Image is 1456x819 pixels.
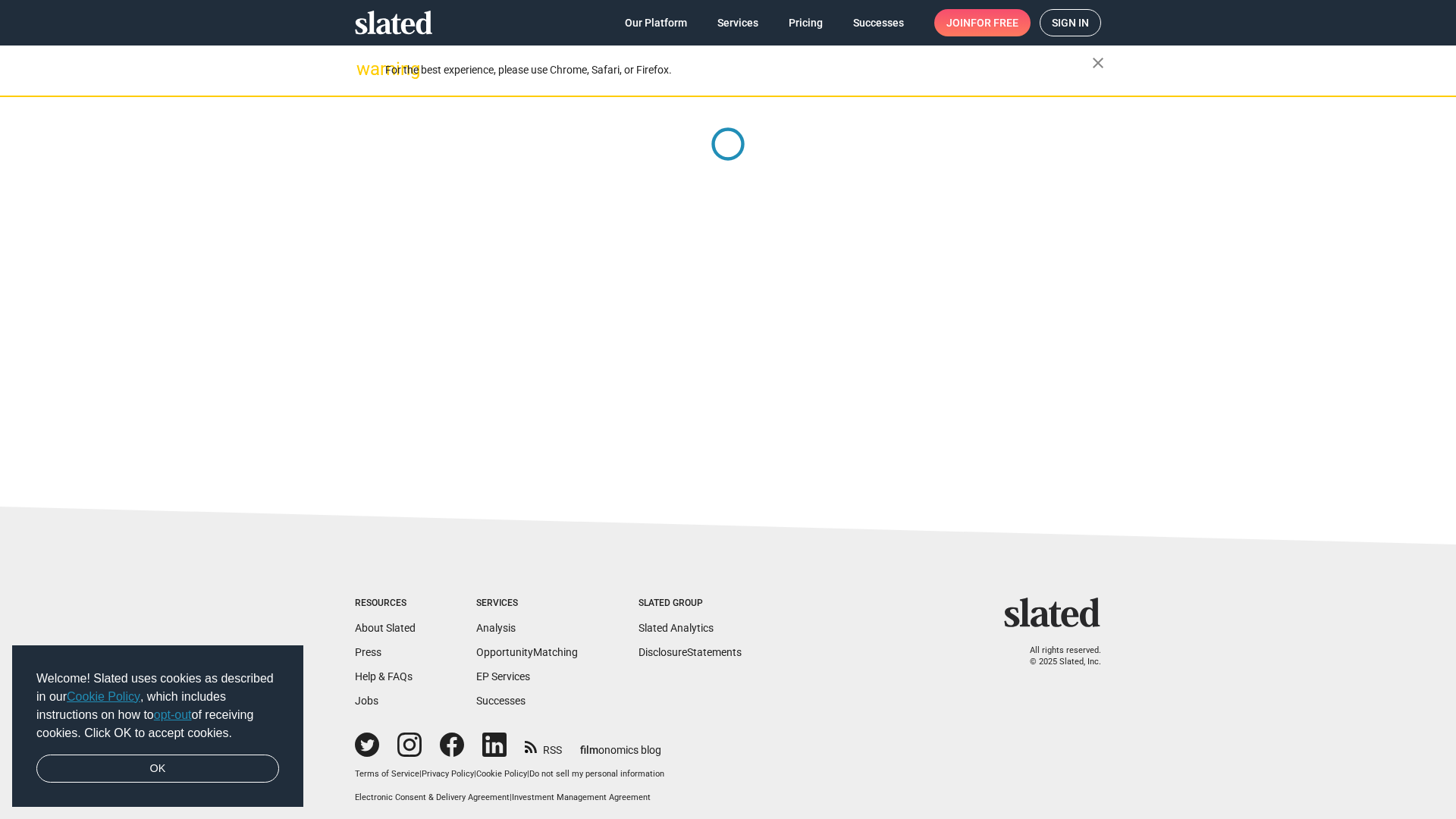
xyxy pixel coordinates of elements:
[1052,10,1089,36] span: Sign in
[419,769,422,779] span: |
[474,769,476,779] span: |
[36,670,279,742] span: Welcome! Slated uses cookies as described in our , which includes instructions on how to of recei...
[639,598,742,610] div: Slated Group
[476,769,527,779] a: Cookie Policy
[355,769,419,779] a: Terms of Service
[476,598,578,610] div: Services
[841,9,916,36] a: Successes
[934,9,1031,36] a: Joinfor free
[580,731,661,758] a: filmonomics blog
[355,598,416,610] div: Resources
[529,769,664,780] button: Do not sell my personal information
[510,792,512,802] span: |
[356,60,375,78] mat-icon: warning
[12,645,303,808] div: cookieconsent
[512,792,651,802] a: Investment Management Agreement
[639,622,714,634] a: Slated Analytics
[476,622,516,634] a: Analysis
[777,9,835,36] a: Pricing
[789,9,823,36] span: Pricing
[1014,645,1101,667] p: All rights reserved. © 2025 Slated, Inc.
[946,9,1018,36] span: Join
[639,646,742,658] a: DisclosureStatements
[476,646,578,658] a: OpportunityMatching
[717,9,758,36] span: Services
[36,755,279,783] a: dismiss cookie message
[154,708,192,721] a: opt-out
[355,792,510,802] a: Electronic Consent & Delivery Agreement
[1089,54,1107,72] mat-icon: close
[613,9,699,36] a: Our Platform
[527,769,529,779] span: |
[67,690,140,703] a: Cookie Policy
[625,9,687,36] span: Our Platform
[971,9,1018,36] span: for free
[355,622,416,634] a: About Slated
[1040,9,1101,36] a: Sign in
[355,646,381,658] a: Press
[853,9,904,36] span: Successes
[385,60,1092,80] div: For the best experience, please use Chrome, Safari, or Firefox.
[705,9,770,36] a: Services
[355,695,378,707] a: Jobs
[355,670,413,682] a: Help & FAQs
[580,744,598,756] span: film
[476,670,530,682] a: EP Services
[476,695,526,707] a: Successes
[422,769,474,779] a: Privacy Policy
[525,734,562,758] a: RSS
